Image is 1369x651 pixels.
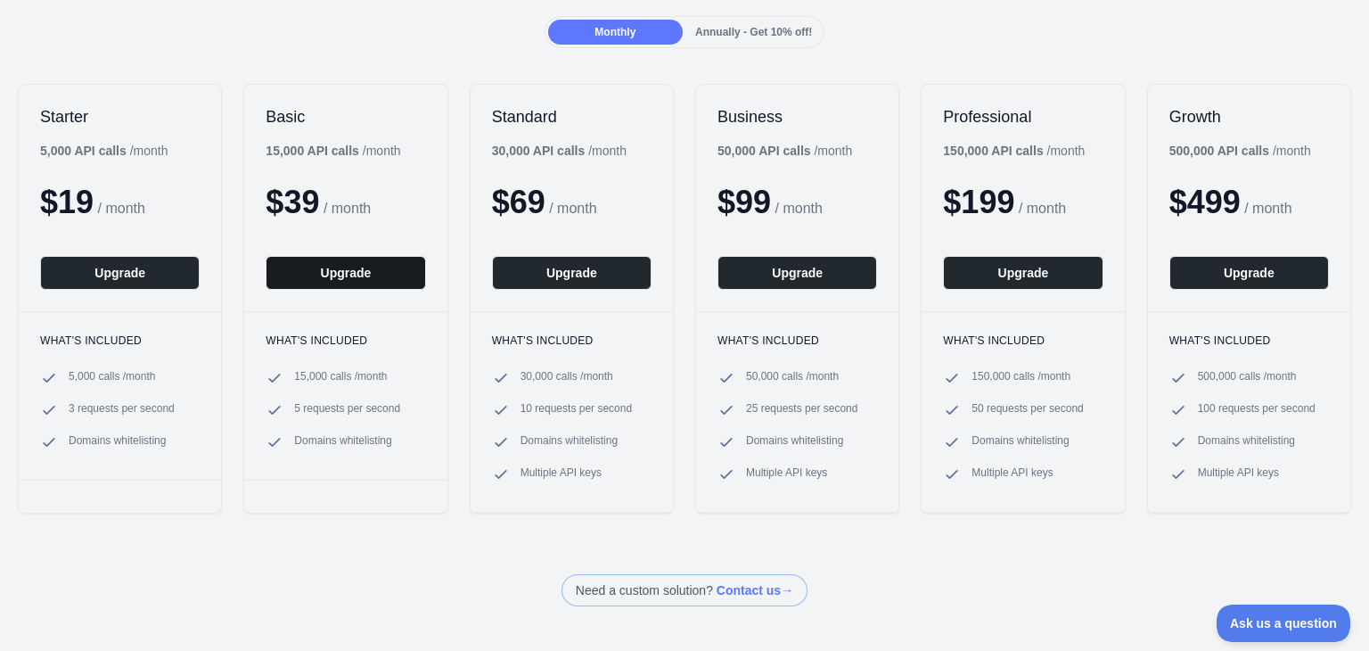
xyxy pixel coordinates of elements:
[1169,334,1329,348] h3: What's included
[521,369,613,387] span: 30,000 calls / month
[1217,605,1351,642] iframe: Toggle Customer Support
[492,334,652,348] h3: What's included
[717,334,877,348] h3: What's included
[971,369,1070,387] span: 150,000 calls / month
[746,369,839,387] span: 50,000 calls / month
[943,334,1103,348] h3: What's included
